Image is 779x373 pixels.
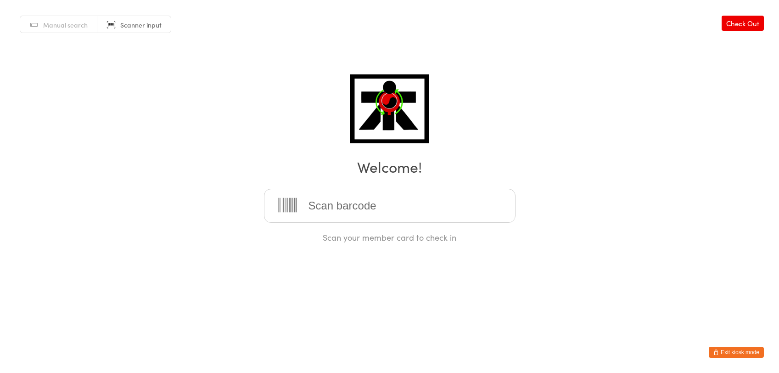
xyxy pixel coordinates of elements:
[722,16,764,31] a: Check Out
[264,189,516,223] input: Scan barcode
[264,232,516,243] div: Scan your member card to check in
[9,156,770,177] h2: Welcome!
[120,20,162,29] span: Scanner input
[350,74,429,143] img: ATI Midvale / Midland
[709,347,764,358] button: Exit kiosk mode
[43,20,88,29] span: Manual search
